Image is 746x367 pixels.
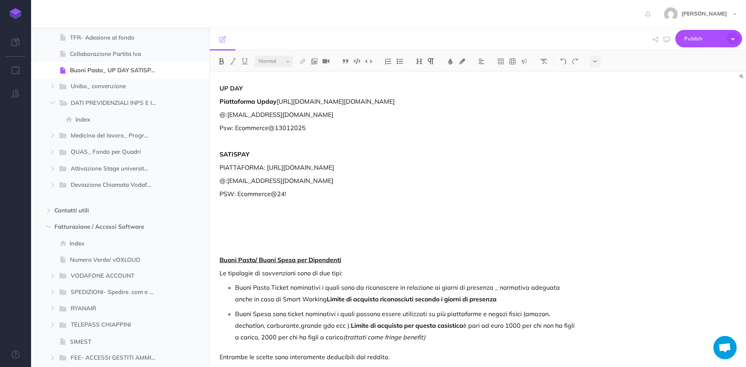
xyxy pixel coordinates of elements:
strong: SATISPAY [220,150,249,158]
img: Paragraph button [427,58,434,64]
span: DATI PREVIDENZIALI INPS E INAIL [71,98,164,108]
img: logo-mark.svg [10,8,21,19]
img: Unordered list button [396,58,403,64]
span: [PERSON_NAME] [678,10,731,17]
span: Fatturazione / Accessi Software [54,222,153,231]
img: Redo [572,58,579,64]
div: Aprire la chat [713,336,737,359]
img: Add image button [311,58,318,64]
img: Headings dropdown button [416,58,423,64]
img: Underline button [241,58,248,64]
span: Contatti utili [54,206,153,215]
span: TELEPASS CHIAPPINI [71,320,151,330]
strong: Piattaforma Upday [220,97,277,105]
img: Callout dropdown menu button [521,58,528,64]
span: Deviazione Chiamata Vodafone [71,180,160,190]
p: Psw: Ecommerce@13012025 [220,123,575,132]
span: Collaborazione Partita Iva [70,49,163,59]
em: (trattati come fringe benefit) [343,333,425,341]
img: Inline code button [365,58,372,64]
span: Index [70,239,163,248]
span: QUAS_ Fondo per Quadri [71,147,151,157]
button: Publish [675,30,742,47]
img: Italic button [230,58,237,64]
img: Text color button [447,58,454,64]
strong: Limite di acquisto riconosciuti secondo i giorni di presenza [327,295,497,303]
img: Undo [560,58,567,64]
img: Text background color button [458,58,465,64]
p: Buoni Pasto Ticket nominativi i quali sono da riconoscere in relazione ai giorni di presenza _ no... [235,282,575,305]
p: @:[EMAIL_ADDRESS][DOMAIN_NAME] [220,110,575,119]
img: Link button [299,58,306,64]
span: SIMEST [70,337,163,346]
p: Le tipologie di sovvenzioni sono di due tipi: [220,268,575,278]
span: Attivazione Stage universitario [71,164,158,174]
img: 773ddf364f97774a49de44848d81cdba.jpg [664,7,678,21]
u: Buoni Pasto/ Buoni Spesa per Dipendenti [220,256,341,264]
img: Bold button [218,58,225,64]
p: Entrambe le scelte sono interamente deducibili dal reddito. [220,352,575,362]
p: [URL][DOMAIN_NAME][DOMAIN_NAME] [220,97,575,106]
span: FEE- ACCESSI GESTITI AMMINISTRAZIONE [71,353,164,363]
img: Blockquote button [342,58,349,64]
p: Buoni Spesa sono ticket nominativi i quali possono essere utilizzati su più piattaforme e negozi ... [235,308,575,343]
span: RYANAIR [71,304,151,314]
img: Alignment dropdown menu button [478,58,485,64]
img: Add video button [322,58,329,64]
strong: Limite di acquisto per questa casistica [351,322,463,329]
img: Code block button [354,58,361,64]
span: TFR- Adesione al fondo [70,33,163,42]
span: Buoni Pasto_ UP DAY SATISPAY [70,66,163,75]
span: SPEDIZIONI- Spedire .com e UPS [71,287,164,297]
strong: UP DAY [220,84,243,92]
span: VODAFONE ACCOUNT [71,271,151,281]
img: Ordered list button [385,58,392,64]
p: @:[EMAIL_ADDRESS][DOMAIN_NAME] [220,176,575,185]
p: PIATTAFORMA: [URL][DOMAIN_NAME] [220,163,575,172]
span: Unibo_ convenzione [71,82,151,92]
img: Clear styles button [540,58,547,64]
p: PSW: Ecommerce@24! [220,189,575,198]
span: Medicina del lavoro_ Program [71,131,155,141]
span: Publish [684,33,723,45]
span: Index [75,115,163,124]
span: Numero Verde/ vOXLOUD [70,255,163,264]
img: Create table button [509,58,516,64]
